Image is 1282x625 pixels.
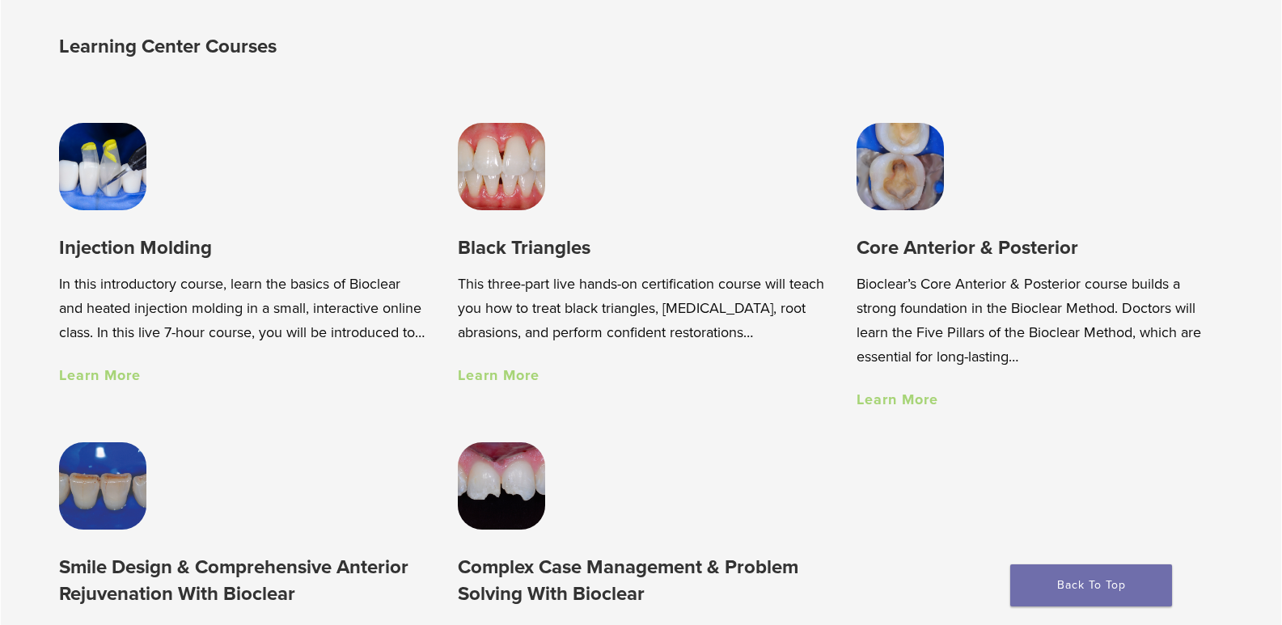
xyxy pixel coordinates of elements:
h3: Core Anterior & Posterior [857,234,1223,261]
p: This three-part live hands-on certification course will teach you how to treat black triangles, [... [458,272,824,344]
h3: Complex Case Management & Problem Solving With Bioclear [458,554,824,608]
h3: Black Triangles [458,234,824,261]
p: In this introductory course, learn the basics of Bioclear and heated injection molding in a small... [59,272,425,344]
h3: Smile Design & Comprehensive Anterior Rejuvenation With Bioclear [59,554,425,608]
a: Learn More [857,391,938,408]
a: Learn More [59,366,141,384]
h2: Learning Center Courses [59,27,645,66]
a: Learn More [458,366,539,384]
p: Bioclear’s Core Anterior & Posterior course builds a strong foundation in the Bioclear Method. Do... [857,272,1223,369]
a: Back To Top [1010,564,1172,606]
h3: Injection Molding [59,234,425,261]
